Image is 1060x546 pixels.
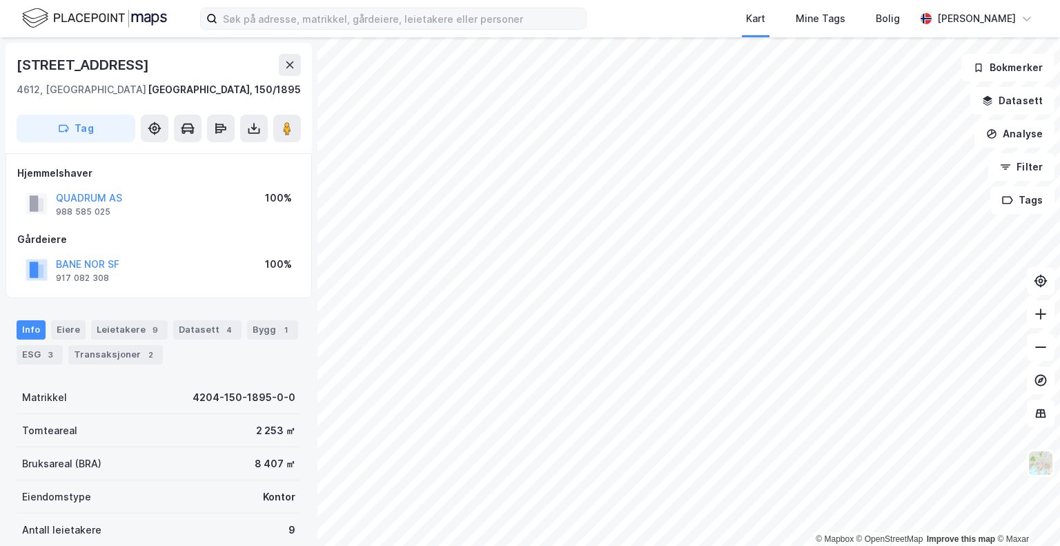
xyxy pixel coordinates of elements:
div: 4612, [GEOGRAPHIC_DATA] [17,81,146,98]
div: Tomteareal [22,422,77,439]
div: Gårdeiere [17,231,300,248]
button: Tag [17,115,135,142]
button: Bokmerker [961,54,1054,81]
div: Leietakere [91,320,168,340]
img: logo.f888ab2527a4732fd821a326f86c7f29.svg [22,6,167,30]
div: 1 [279,323,293,337]
div: ESG [17,345,63,364]
div: 100% [265,256,292,273]
div: 988 585 025 [56,206,110,217]
div: Eiendomstype [22,489,91,505]
div: [GEOGRAPHIC_DATA], 150/1895 [148,81,301,98]
div: Bygg [247,320,298,340]
div: Bolig [876,10,900,27]
div: 2 [144,348,157,362]
div: Eiere [51,320,86,340]
input: Søk på adresse, matrikkel, gårdeiere, leietakere eller personer [217,8,586,29]
div: 9 [288,522,295,538]
div: Bruksareal (BRA) [22,456,101,472]
div: [STREET_ADDRESS] [17,54,152,76]
div: 917 082 308 [56,273,109,284]
img: Z [1028,450,1054,476]
div: Hjemmelshaver [17,165,300,182]
div: 3 [43,348,57,362]
button: Filter [988,153,1054,181]
a: Mapbox [816,534,854,544]
div: Mine Tags [796,10,845,27]
div: Matrikkel [22,389,67,406]
div: Info [17,320,46,340]
div: Antall leietakere [22,522,101,538]
button: Tags [990,186,1054,214]
div: Kontrollprogram for chat [991,480,1060,546]
div: [PERSON_NAME] [937,10,1016,27]
div: 8 407 ㎡ [255,456,295,472]
a: OpenStreetMap [856,534,923,544]
div: 4204-150-1895-0-0 [193,389,295,406]
div: 4 [222,323,236,337]
iframe: Chat Widget [991,480,1060,546]
div: Kontor [263,489,295,505]
button: Analyse [974,120,1054,148]
div: 9 [148,323,162,337]
div: Kart [746,10,765,27]
a: Improve this map [927,534,995,544]
div: Datasett [173,320,242,340]
div: 100% [265,190,292,206]
div: Transaksjoner [68,345,163,364]
button: Datasett [970,87,1054,115]
div: 2 253 ㎡ [256,422,295,439]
